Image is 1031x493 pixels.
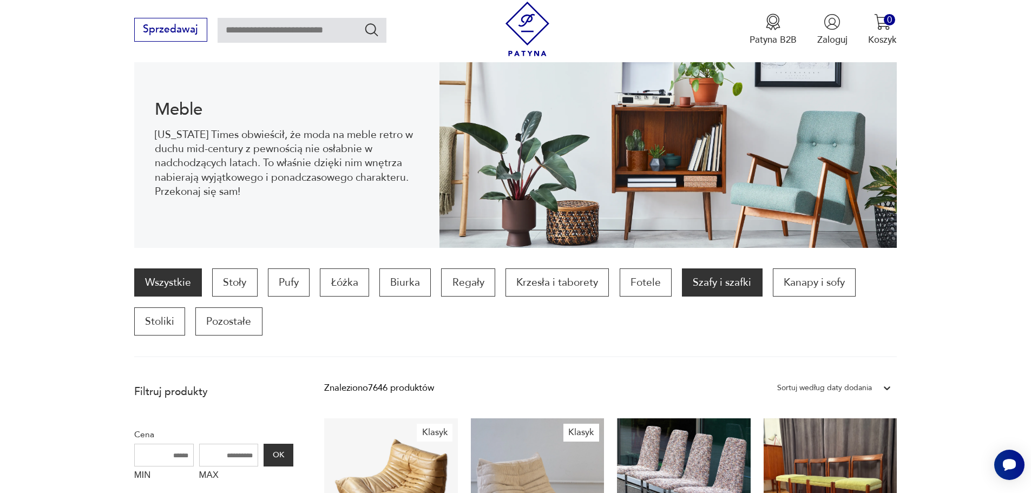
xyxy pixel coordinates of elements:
[134,26,207,35] a: Sprzedawaj
[620,268,672,297] a: Fotele
[439,53,897,248] img: Meble
[817,14,848,46] button: Zaloguj
[195,307,262,336] a: Pozostałe
[379,268,431,297] a: Biurka
[682,268,762,297] a: Szafy i szafki
[199,466,259,487] label: MAX
[817,34,848,46] p: Zaloguj
[134,307,185,336] a: Stoliki
[134,385,293,399] p: Filtruj produkty
[268,268,310,297] a: Pufy
[155,128,418,199] p: [US_STATE] Times obwieścił, że moda na meble retro w duchu mid-century z pewnością nie osłabnie w...
[868,34,897,46] p: Koszyk
[884,14,895,25] div: 0
[134,466,194,487] label: MIN
[750,14,797,46] button: Patyna B2B
[777,381,872,395] div: Sortuj według daty dodania
[874,14,891,30] img: Ikona koszyka
[134,268,202,297] a: Wszystkie
[155,102,418,117] h1: Meble
[320,268,369,297] a: Łóżka
[868,14,897,46] button: 0Koszyk
[134,428,293,442] p: Cena
[324,381,434,395] div: Znaleziono 7646 produktów
[264,444,293,466] button: OK
[773,268,856,297] a: Kanapy i sofy
[994,450,1025,480] iframe: Smartsupp widget button
[505,268,609,297] a: Krzesła i taborety
[500,2,555,56] img: Patyna - sklep z meblami i dekoracjami vintage
[750,14,797,46] a: Ikona medaluPatyna B2B
[364,22,379,37] button: Szukaj
[441,268,495,297] a: Regały
[750,34,797,46] p: Patyna B2B
[134,18,207,42] button: Sprzedawaj
[212,268,257,297] a: Stoły
[824,14,840,30] img: Ikonka użytkownika
[765,14,782,30] img: Ikona medalu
